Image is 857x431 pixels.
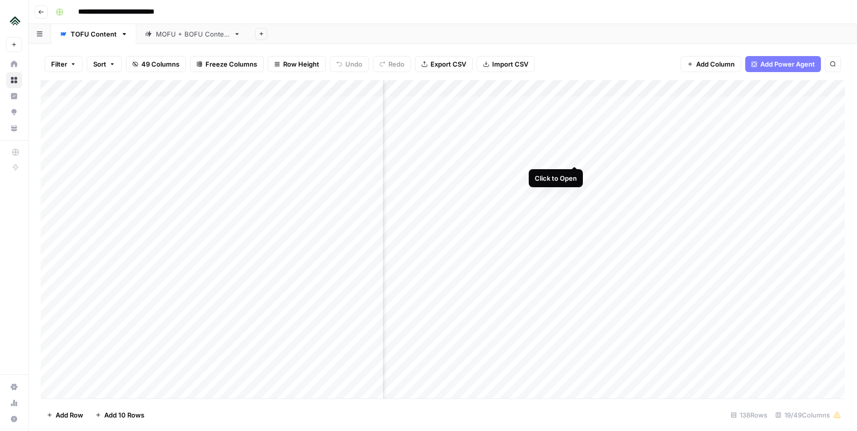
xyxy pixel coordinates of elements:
[373,56,411,72] button: Redo
[6,72,22,88] a: Browse
[388,59,404,69] span: Redo
[330,56,369,72] button: Undo
[51,24,136,44] a: TOFU Content
[6,104,22,120] a: Opportunities
[190,56,264,72] button: Freeze Columns
[126,56,186,72] button: 49 Columns
[345,59,362,69] span: Undo
[104,410,144,420] span: Add 10 Rows
[477,56,535,72] button: Import CSV
[681,56,741,72] button: Add Column
[727,407,771,423] div: 138 Rows
[415,56,473,72] button: Export CSV
[283,59,319,69] span: Row Height
[6,8,22,33] button: Workspace: Uplisting
[136,24,249,44] a: MOFU + BOFU Content
[745,56,821,72] button: Add Power Agent
[760,59,815,69] span: Add Power Agent
[696,59,735,69] span: Add Column
[492,59,528,69] span: Import CSV
[87,56,122,72] button: Sort
[6,12,24,30] img: Uplisting Logo
[6,56,22,72] a: Home
[71,29,117,39] div: TOFU Content
[431,59,466,69] span: Export CSV
[89,407,150,423] button: Add 10 Rows
[6,88,22,104] a: Insights
[535,173,577,183] div: Click to Open
[141,59,179,69] span: 49 Columns
[771,407,845,423] div: 19/49 Columns
[93,59,106,69] span: Sort
[6,120,22,136] a: Your Data
[6,395,22,411] a: Usage
[6,411,22,427] button: Help + Support
[56,410,83,420] span: Add Row
[45,56,83,72] button: Filter
[268,56,326,72] button: Row Height
[41,407,89,423] button: Add Row
[205,59,257,69] span: Freeze Columns
[156,29,230,39] div: MOFU + BOFU Content
[51,59,67,69] span: Filter
[6,379,22,395] a: Settings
